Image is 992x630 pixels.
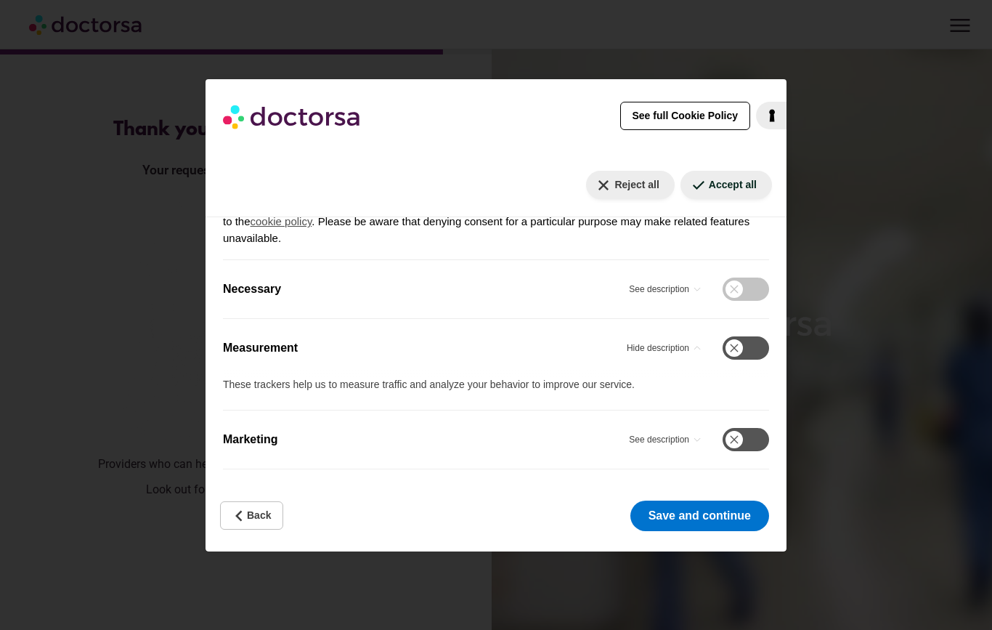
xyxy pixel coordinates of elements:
[629,278,705,301] button: See description
[627,336,705,360] button: Hide description
[223,377,769,410] div: These trackers help us to measure traffic and analyze your behavior to improve our service.
[620,102,751,130] button: See full Cookie Policy
[220,501,283,530] button: Back
[586,171,674,199] button: Reject all
[633,108,739,124] span: See full Cookie Policy
[756,102,786,129] a: iubenda - Cookie Policy and Cookie Compliance Management
[680,171,772,199] button: Accept all
[223,431,278,448] label: Marketing
[223,280,281,298] label: Necessary
[223,97,362,137] img: logo
[630,501,769,531] button: Save and continue
[629,428,705,451] button: See description
[223,339,298,357] label: Measurement
[251,215,312,227] a: cookie policy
